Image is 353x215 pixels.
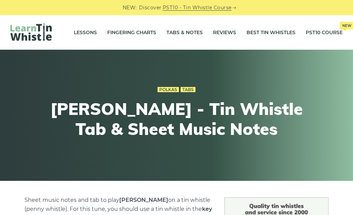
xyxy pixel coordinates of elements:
[107,24,156,41] a: Fingering Charts
[119,197,168,203] strong: [PERSON_NAME]
[213,24,236,41] a: Reviews
[181,87,195,92] a: Tabs
[158,87,179,92] a: Polkas
[10,23,52,41] img: LearnTinWhistle.com
[167,24,203,41] a: Tabs & Notes
[50,99,303,139] h1: [PERSON_NAME] - Tin Whistle Tab & Sheet Music Notes
[246,24,295,41] a: Best Tin Whistles
[306,24,343,41] a: PST10 CourseNew
[74,24,97,41] a: Lessons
